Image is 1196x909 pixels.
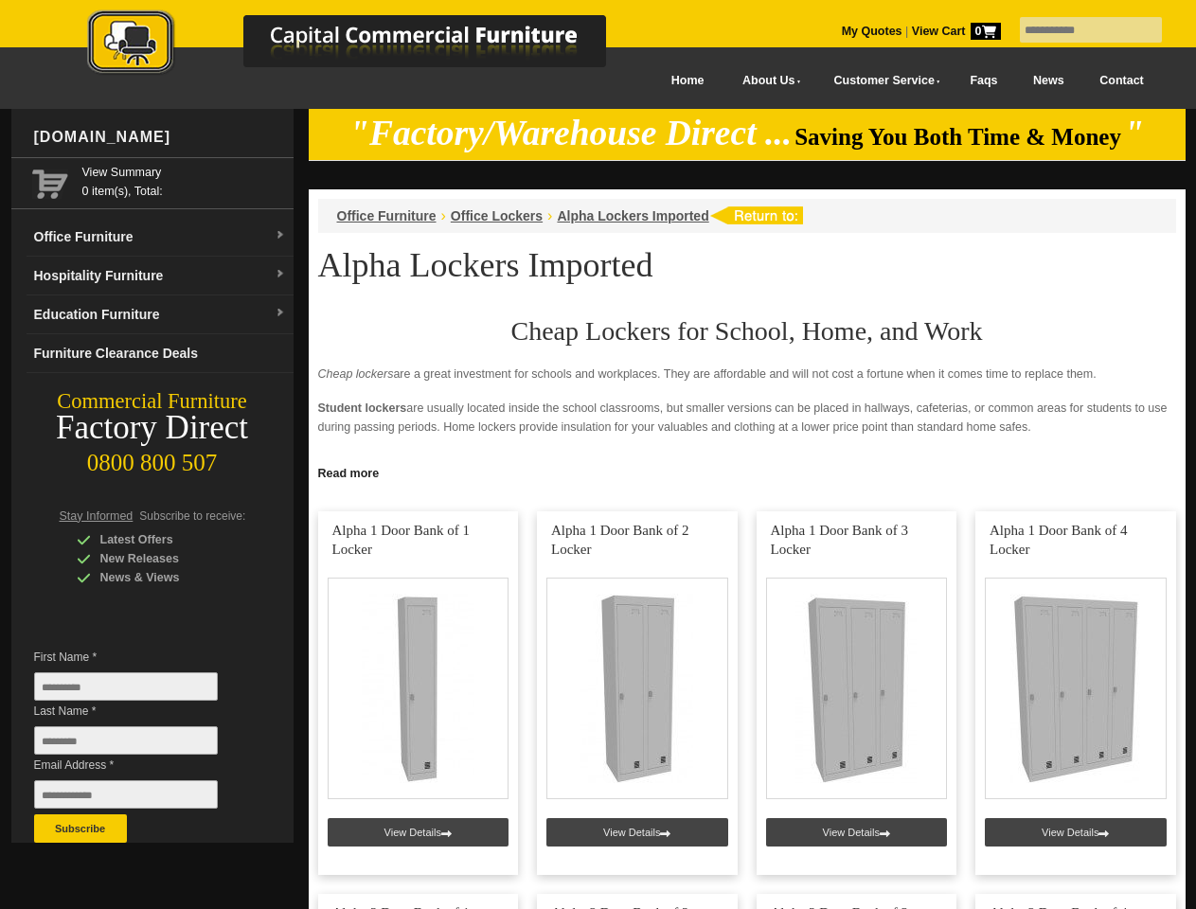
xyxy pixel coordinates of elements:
[11,388,294,415] div: Commercial Furniture
[27,257,294,295] a: Hospitality Furnituredropdown
[139,509,245,523] span: Subscribe to receive:
[60,509,134,523] span: Stay Informed
[441,206,446,225] li: ›
[34,672,218,701] input: First Name *
[318,247,1176,283] h1: Alpha Lockers Imported
[912,25,1001,38] strong: View Cart
[842,25,902,38] a: My Quotes
[35,9,698,84] a: Capital Commercial Furniture Logo
[34,780,218,809] input: Email Address *
[318,401,407,415] strong: Student lockers
[722,60,812,102] a: About Us
[318,365,1176,383] p: are a great investment for schools and workplaces. They are affordable and will not cost a fortun...
[27,295,294,334] a: Education Furnituredropdown
[794,124,1121,150] span: Saving You Both Time & Money
[971,23,1001,40] span: 0
[812,60,952,102] a: Customer Service
[557,208,708,223] a: Alpha Lockers Imported
[77,549,257,568] div: New Releases
[1124,114,1144,152] em: "
[908,25,1000,38] a: View Cart0
[349,114,792,152] em: "Factory/Warehouse Direct ...
[337,208,437,223] a: Office Furniture
[11,415,294,441] div: Factory Direct
[547,206,552,225] li: ›
[1081,60,1161,102] a: Contact
[1015,60,1081,102] a: News
[34,648,246,667] span: First Name *
[11,440,294,476] div: 0800 800 507
[82,163,286,198] span: 0 item(s), Total:
[275,269,286,280] img: dropdown
[275,230,286,241] img: dropdown
[709,206,803,224] img: return to
[318,452,1176,490] p: provide a sense of security for the employees. Since no one can enter or touch the locker, it red...
[451,208,543,223] a: Office Lockers
[77,530,257,549] div: Latest Offers
[275,308,286,319] img: dropdown
[27,218,294,257] a: Office Furnituredropdown
[309,459,1186,483] a: Click to read more
[318,367,394,381] em: Cheap lockers
[77,568,257,587] div: News & Views
[82,163,286,182] a: View Summary
[34,702,246,721] span: Last Name *
[27,334,294,373] a: Furniture Clearance Deals
[27,109,294,166] div: [DOMAIN_NAME]
[318,399,1176,437] p: are usually located inside the school classrooms, but smaller versions can be placed in hallways,...
[953,60,1016,102] a: Faqs
[34,814,127,843] button: Subscribe
[34,756,246,775] span: Email Address *
[318,317,1176,346] h2: Cheap Lockers for School, Home, and Work
[34,726,218,755] input: Last Name *
[35,9,698,79] img: Capital Commercial Furniture Logo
